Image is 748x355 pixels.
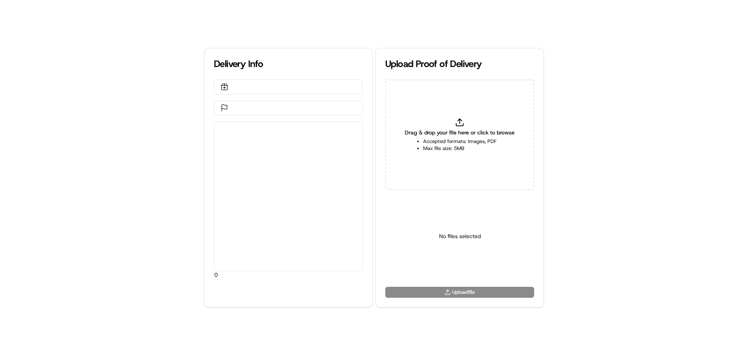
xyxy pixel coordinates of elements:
span: Drag & drop your file here or click to browse [405,129,515,136]
p: No files selected [439,232,481,240]
li: Accepted formats: Images, PDF [423,138,497,145]
div: 0 [214,122,362,271]
div: Delivery Info [214,58,363,70]
li: Max file size: 5MB [423,145,497,152]
div: Upload Proof of Delivery [385,58,534,70]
